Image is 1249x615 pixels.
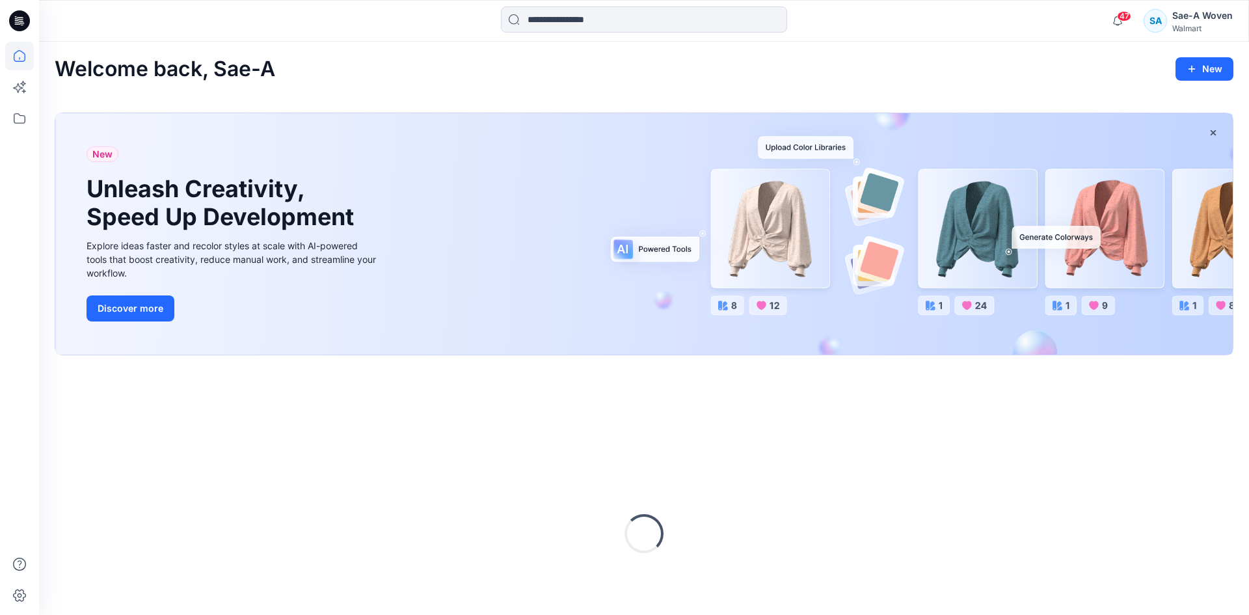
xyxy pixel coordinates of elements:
span: 47 [1117,11,1131,21]
div: SA [1144,9,1167,33]
button: New [1175,57,1233,81]
div: Sae-A Woven [1172,8,1233,23]
button: Discover more [87,295,174,321]
h1: Unleash Creativity, Speed Up Development [87,175,360,231]
a: Discover more [87,295,379,321]
h2: Welcome back, Sae-A [55,57,275,81]
div: Explore ideas faster and recolor styles at scale with AI-powered tools that boost creativity, red... [87,239,379,280]
div: Walmart [1172,23,1233,33]
span: New [92,146,113,162]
